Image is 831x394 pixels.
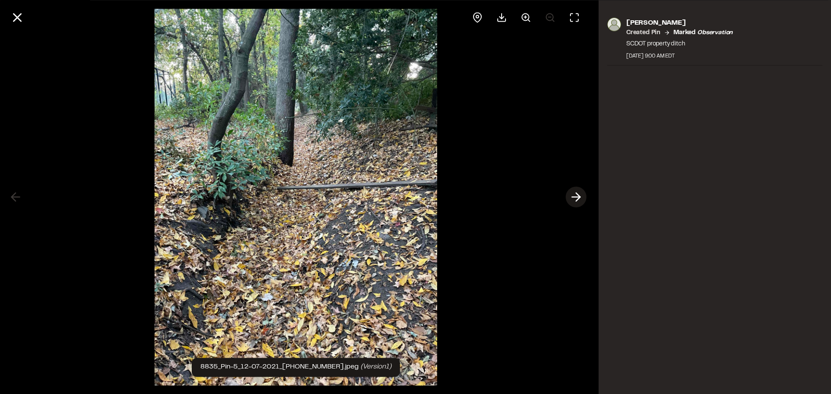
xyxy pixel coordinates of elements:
[564,7,585,28] button: Toggle Fullscreen
[626,17,733,28] p: [PERSON_NAME]
[626,39,733,48] p: SCDOT property ditch
[515,7,536,28] button: Zoom in
[7,7,28,28] button: Close modal
[673,28,733,37] p: Marked
[467,7,488,28] div: View pin on map
[607,17,621,31] img: photo
[697,30,733,35] em: observation
[566,187,586,208] button: Next photo
[626,28,660,37] p: Created Pin
[626,52,733,60] div: [DATE] 9:00 AM EDT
